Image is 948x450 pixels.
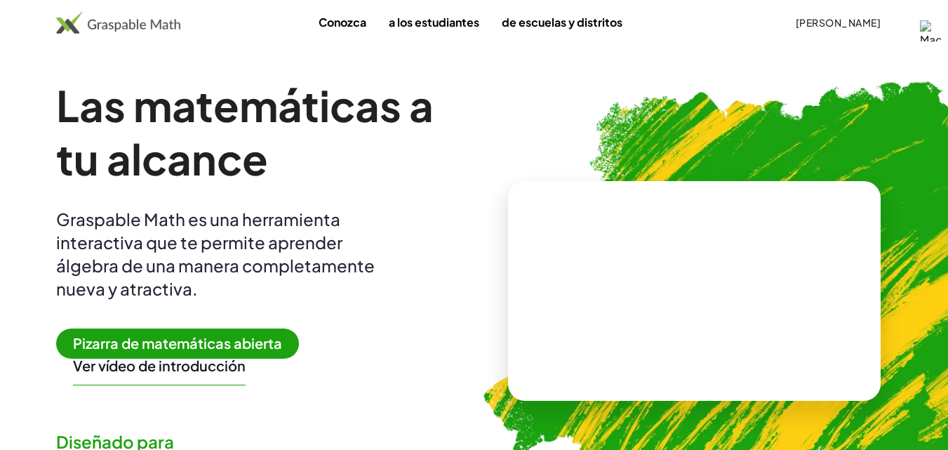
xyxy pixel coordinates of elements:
font: Las matemáticas a tu alcance [56,79,434,185]
a: a los estudiantes [378,9,490,35]
button: Ver vídeo de introducción [73,357,246,375]
button: [PERSON_NAME] [784,10,892,35]
video: ¿Qué es esto? Es notación matemática dinámica. Esta notación desempeña un papel fundamental en có... [589,238,799,343]
font: Pizarra de matemáticas abierta [73,334,282,352]
font: Ver vídeo de introducción [73,357,246,374]
a: Conozca [307,9,378,35]
font: a los estudiantes [389,15,479,29]
font: de escuelas y distritos [502,15,622,29]
font: [PERSON_NAME] [796,16,881,29]
font: Graspable Math es una herramienta interactiva que te permite aprender álgebra de una manera compl... [56,209,375,299]
a: de escuelas y distritos [490,9,634,35]
font: Conozca [319,15,366,29]
a: Pizarra de matemáticas abierta [56,337,310,352]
